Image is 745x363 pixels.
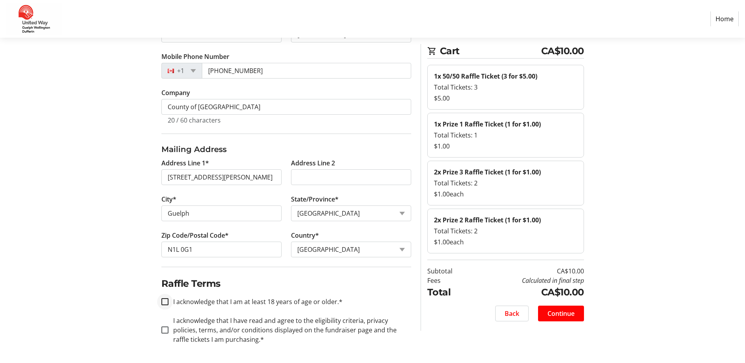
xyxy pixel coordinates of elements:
td: Total [427,285,472,299]
td: CA$10.00 [472,266,584,276]
div: Total Tickets: 2 [434,178,577,188]
a: Home [710,11,739,26]
span: Cart [440,44,541,58]
button: Back [495,306,529,321]
label: Zip Code/Postal Code* [161,231,229,240]
strong: 1x 50/50 Raffle Ticket (3 for $5.00) [434,72,537,81]
label: Address Line 1* [161,158,209,168]
label: City* [161,194,176,204]
strong: 2x Prize 3 Raffle Ticket (1 for $1.00) [434,168,541,176]
label: Address Line 2 [291,158,335,168]
span: Continue [547,309,575,318]
h2: Raffle Terms [161,277,411,291]
td: Calculated in final step [472,276,584,285]
label: I acknowledge that I have read and agree to the eligibility criteria, privacy policies, terms, an... [168,316,411,344]
input: Zip or Postal Code [161,242,282,257]
input: (506) 234-5678 [202,63,411,79]
div: $1.00 each [434,189,577,199]
button: Continue [538,306,584,321]
div: Total Tickets: 3 [434,82,577,92]
span: Back [505,309,519,318]
input: City [161,205,282,221]
input: Address [161,169,282,185]
td: Subtotal [427,266,472,276]
td: CA$10.00 [472,285,584,299]
span: CA$10.00 [541,44,584,58]
strong: 2x Prize 2 Raffle Ticket (1 for $1.00) [434,216,541,224]
div: Total Tickets: 1 [434,130,577,140]
div: $5.00 [434,93,577,103]
label: Mobile Phone Number [161,52,229,61]
label: I acknowledge that I am at least 18 years of age or older.* [168,297,342,306]
div: Total Tickets: 2 [434,226,577,236]
td: Fees [427,276,472,285]
div: $1.00 each [434,237,577,247]
img: United Way Guelph Wellington Dufferin's Logo [6,3,62,35]
label: Country* [291,231,319,240]
label: Company [161,88,190,97]
label: State/Province* [291,194,339,204]
h3: Mailing Address [161,143,411,155]
strong: 1x Prize 1 Raffle Ticket (1 for $1.00) [434,120,541,128]
div: $1.00 [434,141,577,151]
tr-character-limit: 20 / 60 characters [168,116,221,125]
